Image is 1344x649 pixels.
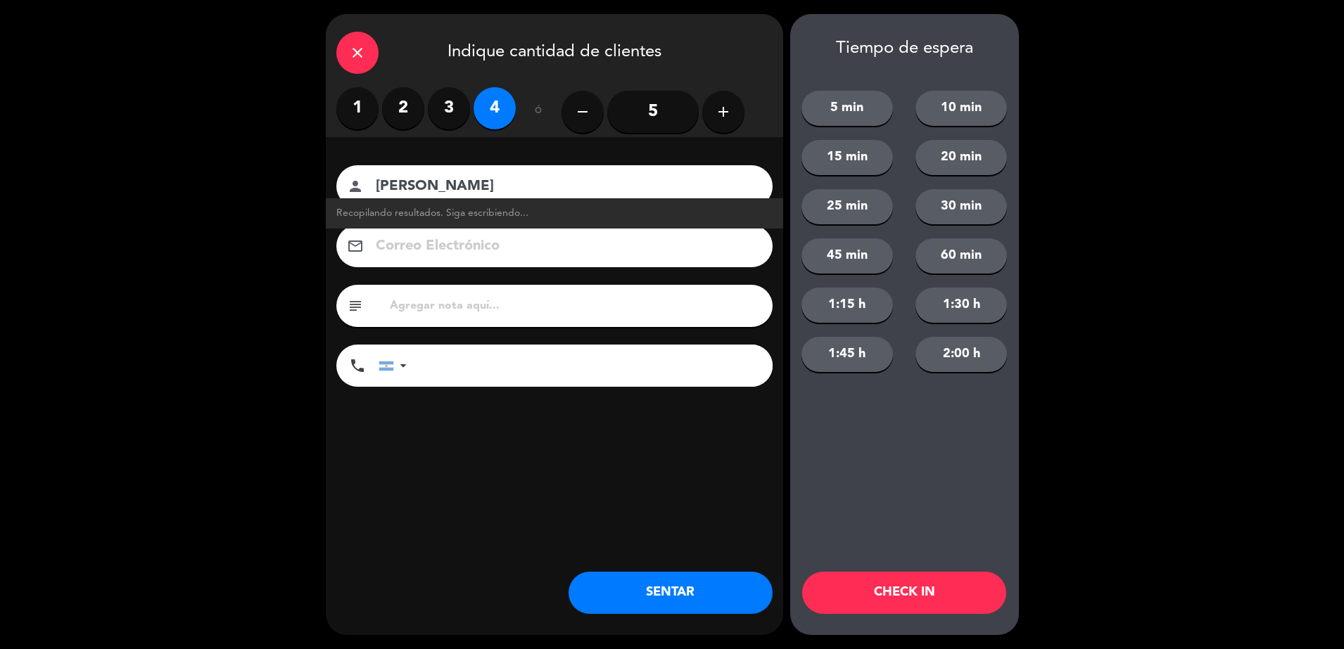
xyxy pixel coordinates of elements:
button: SENTAR [569,572,773,614]
button: 60 min [915,238,1007,274]
input: Nombre del cliente [374,174,754,199]
button: add [702,91,744,133]
button: remove [562,91,604,133]
button: 20 min [915,140,1007,175]
input: Agregar nota aquí... [388,296,762,316]
i: email [347,238,364,255]
i: subject [347,297,364,314]
button: 10 min [915,91,1007,126]
i: phone [349,357,366,374]
i: add [715,103,732,120]
button: 1:45 h [801,337,893,372]
div: Argentina: +54 [379,345,412,386]
i: close [349,44,366,61]
button: 2:00 h [915,337,1007,372]
label: 4 [474,87,516,129]
i: person [347,178,364,195]
div: Indique cantidad de clientes [326,14,783,87]
button: 45 min [801,238,893,274]
button: 15 min [801,140,893,175]
span: Recopilando resultados. Siga escribiendo... [336,205,528,221]
button: 30 min [915,189,1007,224]
button: 5 min [801,91,893,126]
input: Correo Electrónico [374,234,754,259]
label: 1 [336,87,379,129]
div: ó [516,87,562,136]
label: 2 [382,87,424,129]
button: 1:15 h [801,288,893,323]
button: CHECK IN [802,572,1006,614]
div: Tiempo de espera [790,39,1019,59]
i: remove [574,103,591,120]
label: 3 [428,87,470,129]
button: 1:30 h [915,288,1007,323]
button: 25 min [801,189,893,224]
